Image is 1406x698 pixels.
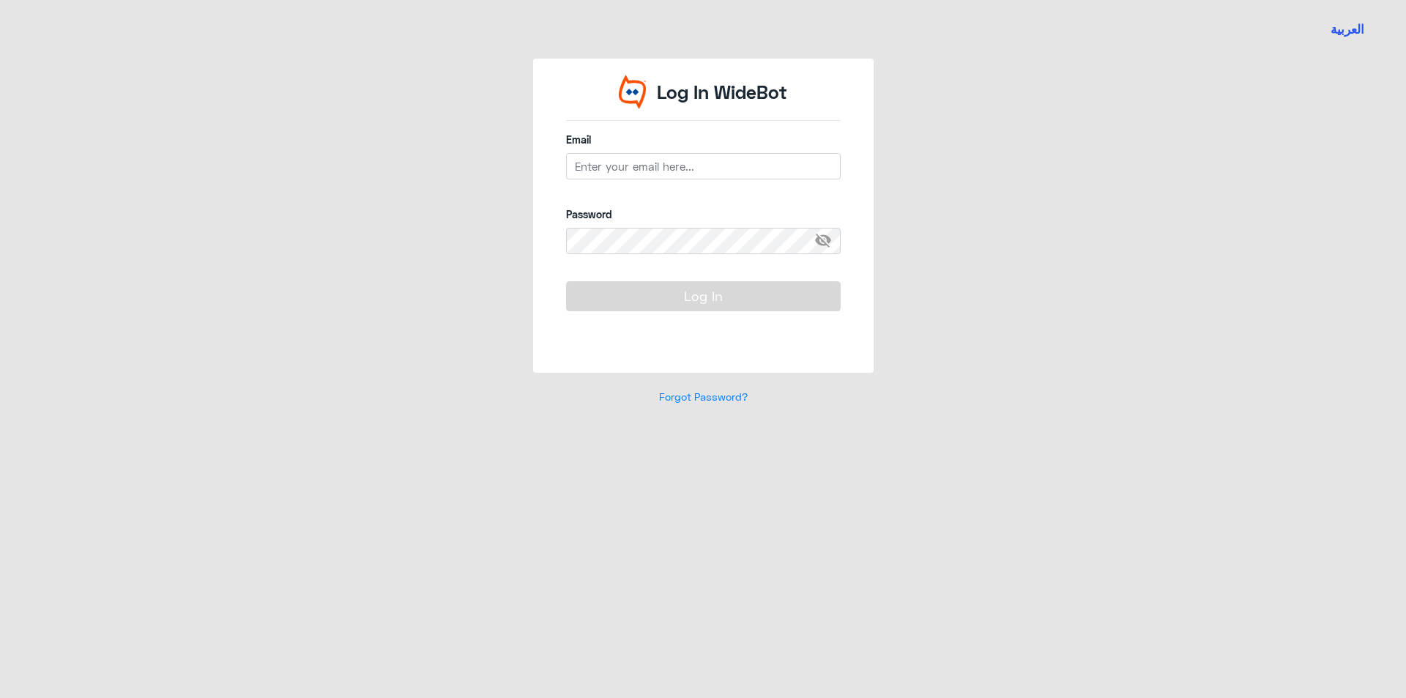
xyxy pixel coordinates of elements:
[1322,11,1373,48] a: Switch language
[814,228,841,254] span: visibility_off
[657,78,787,106] p: Log In WideBot
[566,207,841,222] label: Password
[619,75,647,109] img: Widebot Logo
[566,132,841,147] label: Email
[566,153,841,179] input: Enter your email here...
[1331,21,1364,39] button: العربية
[659,390,748,403] a: Forgot Password?
[566,281,841,311] button: Log In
